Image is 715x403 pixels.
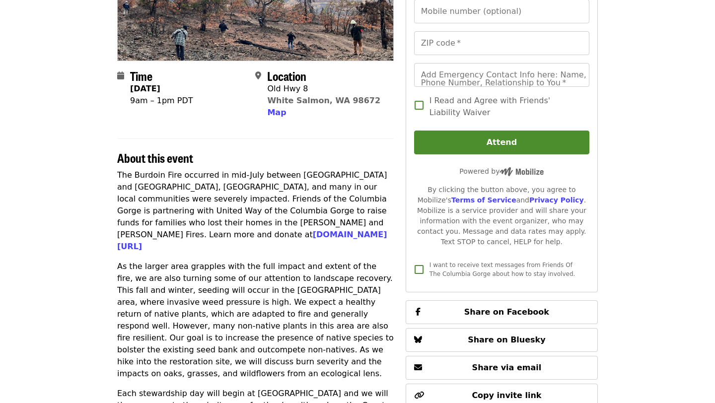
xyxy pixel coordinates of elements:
span: Copy invite link [472,391,541,400]
strong: [DATE] [130,84,160,93]
i: calendar icon [117,71,124,80]
img: Powered by Mobilize [500,167,544,176]
div: 9am – 1pm PDT [130,95,193,107]
button: Share on Bluesky [406,328,598,352]
input: ZIP code [414,31,589,55]
span: Map [267,108,286,117]
button: Share via email [406,356,598,380]
span: I Read and Agree with Friends' Liability Waiver [429,95,581,119]
a: Privacy Policy [529,196,584,204]
span: I want to receive text messages from Friends Of The Columbia Gorge about how to stay involved. [429,262,575,277]
span: Share on Facebook [464,307,549,317]
i: map-marker-alt icon [255,71,261,80]
a: Terms of Service [451,196,516,204]
p: The Burdoin Fire occurred in mid-July between [GEOGRAPHIC_DATA] and [GEOGRAPHIC_DATA], [GEOGRAPHI... [117,169,394,253]
input: Add Emergency Contact Info here: Name, Phone Number, Relationship to You [414,63,589,87]
span: Time [130,67,152,84]
span: Powered by [459,167,544,175]
button: Share on Facebook [406,300,598,324]
div: Old Hwy 8 [267,83,380,95]
div: By clicking the button above, you agree to Mobilize's and . Mobilize is a service provider and wi... [414,185,589,247]
a: White Salmon, WA 98672 [267,96,380,105]
span: Share via email [472,363,542,372]
span: About this event [117,149,193,166]
button: Attend [414,131,589,154]
span: Share on Bluesky [468,335,546,344]
p: As the larger area grapples with the full impact and extent of the fire, we are also turning some... [117,261,394,380]
button: Map [267,107,286,119]
span: Location [267,67,306,84]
